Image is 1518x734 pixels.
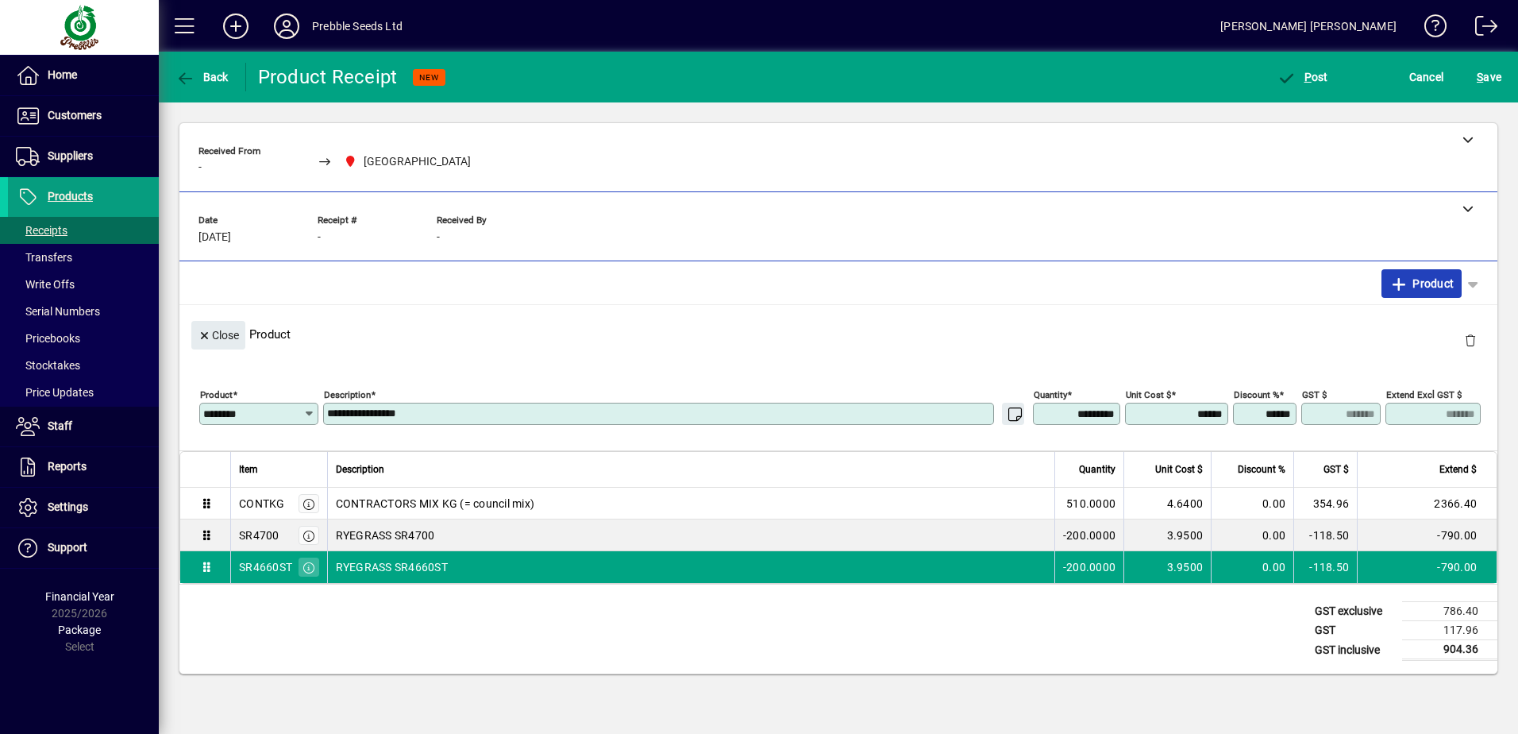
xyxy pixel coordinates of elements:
span: - [198,161,202,174]
span: Close [198,323,239,349]
span: Price Updates [16,386,94,399]
a: Staff [8,407,159,446]
td: -118.50 [1293,520,1357,551]
span: Package [58,624,101,636]
div: Prebble Seeds Ltd [312,14,403,39]
a: Home [8,56,159,95]
span: Serial Numbers [16,305,100,318]
a: Stocktakes [8,352,159,379]
span: Stocktakes [16,359,80,372]
span: Back [175,71,229,83]
td: -200.0000 [1054,520,1123,551]
a: Suppliers [8,137,159,176]
a: Support [8,528,159,568]
span: Customers [48,109,102,122]
span: Write Offs [16,278,75,291]
a: Settings [8,488,159,527]
a: Receipts [8,217,159,244]
button: Save [1473,63,1505,91]
span: Item [239,461,258,478]
span: ave [1477,64,1501,90]
app-page-header-button: Close [187,327,249,342]
span: 4.6400 [1167,496,1204,512]
span: [GEOGRAPHIC_DATA] [364,153,471,170]
app-page-header-button: Delete [1451,333,1489,347]
td: GST exclusive [1307,602,1402,621]
button: Add [210,12,261,41]
mat-label: Quantity [1034,389,1067,400]
td: 117.96 [1402,621,1497,640]
a: Customers [8,96,159,136]
span: Extend $ [1439,461,1477,478]
span: Unit Cost $ [1155,461,1203,478]
span: Quantity [1079,461,1115,478]
button: Product [1381,269,1462,298]
span: Support [48,541,87,554]
td: -790.00 [1357,520,1497,551]
span: P [1304,71,1312,83]
span: Pricebooks [16,332,80,345]
td: 0.00 [1211,488,1293,520]
span: S [1477,71,1483,83]
span: Description [336,461,384,478]
a: Write Offs [8,271,159,298]
mat-label: Description [324,389,371,400]
span: ost [1277,71,1328,83]
a: Pricebooks [8,325,159,352]
button: Post [1273,63,1332,91]
button: Cancel [1405,63,1448,91]
button: Profile [261,12,312,41]
button: Close [191,321,245,350]
span: Cancel [1409,64,1444,90]
td: 2366.40 [1357,488,1497,520]
a: Price Updates [8,379,159,406]
div: [PERSON_NAME] [PERSON_NAME] [1220,14,1397,39]
div: Product [179,305,1497,363]
span: PALMERSTON NORTH [340,152,478,172]
td: 904.36 [1402,640,1497,660]
span: Home [48,68,77,81]
span: Reports [48,460,87,473]
td: CONTRACTORS MIX KG (= council mix) [327,488,1054,520]
td: RYEGRASS SR4660ST [327,551,1054,583]
a: Logout [1463,3,1498,55]
span: - [318,231,321,244]
span: NEW [419,72,439,83]
mat-label: Unit Cost $ [1126,389,1171,400]
span: Suppliers [48,149,93,162]
td: 0.00 [1211,520,1293,551]
a: Transfers [8,244,159,271]
td: GST [1307,621,1402,640]
span: Transfers [16,251,72,264]
span: - [437,231,440,244]
span: Product [1389,271,1454,296]
mat-label: Product [200,389,233,400]
span: Staff [48,419,72,432]
button: Back [171,63,233,91]
td: 510.0000 [1054,488,1123,520]
span: 3.9500 [1167,559,1204,575]
span: Discount % [1238,461,1285,478]
td: GST inclusive [1307,640,1402,660]
span: Financial Year [45,590,114,603]
span: Products [48,190,93,203]
td: RYEGRASS SR4700 [327,520,1054,551]
div: Product Receipt [258,64,398,90]
mat-label: GST $ [1302,389,1327,400]
a: Reports [8,447,159,487]
div: CONTKG [239,496,285,512]
td: -790.00 [1357,551,1497,583]
button: Delete [1451,321,1489,359]
span: 3.9500 [1167,527,1204,543]
span: Receipts [16,224,67,237]
mat-label: Extend excl GST $ [1386,389,1462,400]
mat-label: Discount % [1234,389,1279,400]
a: Serial Numbers [8,298,159,325]
td: 0.00 [1211,551,1293,583]
div: SR4700 [239,527,279,543]
div: SR4660ST [239,559,292,575]
td: -118.50 [1293,551,1357,583]
span: [DATE] [198,231,231,244]
app-page-header-button: Back [159,63,246,91]
td: 786.40 [1402,602,1497,621]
